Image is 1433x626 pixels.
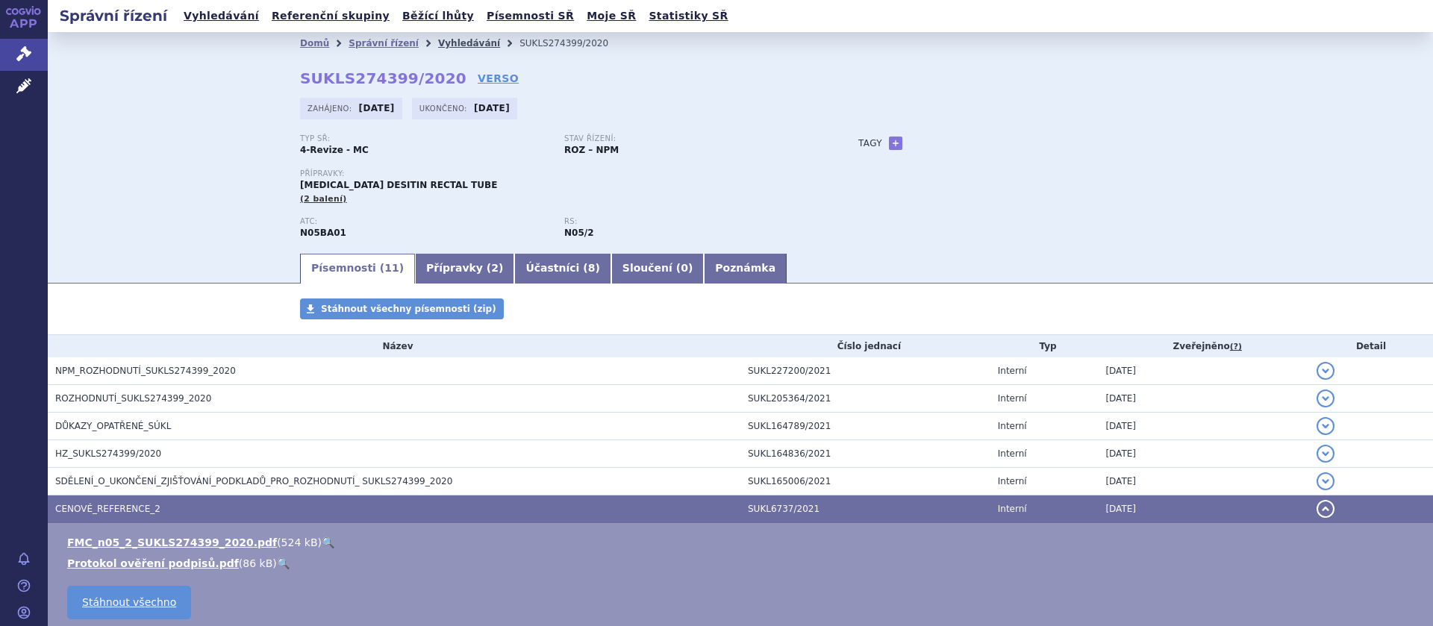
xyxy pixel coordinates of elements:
[1098,468,1309,495] td: [DATE]
[644,6,732,26] a: Statistiky SŘ
[48,5,179,26] h2: Správní řízení
[55,476,452,486] span: SDĚLENÍ_O_UKONČENÍ_ZJIŠŤOVÁNÍ_PODKLADŮ_PRO_ROZHODNUTÍ_ SUKLS274399_2020
[740,385,990,413] td: SUKL205364/2021
[67,536,277,548] a: FMC_n05_2_SUKLS274399_2020.pdf
[564,134,814,143] p: Stav řízení:
[1230,342,1242,352] abbr: (?)
[998,393,1027,404] span: Interní
[243,557,272,569] span: 86 kB
[998,476,1027,486] span: Interní
[740,440,990,468] td: SUKL164836/2021
[889,137,902,150] a: +
[300,228,346,238] strong: DIAZEPAM
[740,335,990,357] th: Číslo jednací
[1317,389,1334,407] button: detail
[474,103,510,113] strong: [DATE]
[55,504,160,514] span: CENOVÉ_REFERENCE_2
[564,145,619,155] strong: ROZ – NPM
[67,535,1418,550] li: ( )
[990,335,1099,357] th: Typ
[67,556,1418,571] li: ( )
[267,6,394,26] a: Referenční skupiny
[858,134,882,152] h3: Tagy
[322,536,334,548] a: 🔍
[740,357,990,385] td: SUKL227200/2021
[482,6,578,26] a: Písemnosti SŘ
[519,32,628,54] li: SUKLS274399/2020
[300,134,549,143] p: Typ SŘ:
[179,6,263,26] a: Vyhledávání
[55,366,236,376] span: NPM_ROZHODNUTÍ_SUKLS274399_2020
[514,254,611,284] a: Účastníci (8)
[1317,362,1334,380] button: detail
[307,102,355,114] span: Zahájeno:
[1317,417,1334,435] button: detail
[998,366,1027,376] span: Interní
[564,228,593,238] strong: diazepam, rct.
[1098,357,1309,385] td: [DATE]
[998,448,1027,459] span: Interní
[300,298,504,319] a: Stáhnout všechny písemnosti (zip)
[1098,335,1309,357] th: Zveřejněno
[438,38,500,48] a: Vyhledávání
[300,254,415,284] a: Písemnosti (11)
[419,102,470,114] span: Ukončeno:
[349,38,419,48] a: Správní řízení
[582,6,640,26] a: Moje SŘ
[491,262,499,274] span: 2
[384,262,399,274] span: 11
[321,304,496,314] span: Stáhnout všechny písemnosti (zip)
[564,217,814,226] p: RS:
[1098,495,1309,523] td: [DATE]
[67,586,191,619] a: Stáhnout všechno
[300,145,369,155] strong: 4-Revize - MC
[300,180,497,190] span: [MEDICAL_DATA] DESITIN RECTAL TUBE
[277,557,290,569] a: 🔍
[1098,413,1309,440] td: [DATE]
[998,504,1027,514] span: Interní
[681,262,688,274] span: 0
[67,557,239,569] a: Protokol ověření podpisů.pdf
[398,6,478,26] a: Běžící lhůty
[611,254,704,284] a: Sloučení (0)
[1317,472,1334,490] button: detail
[415,254,514,284] a: Přípravky (2)
[740,495,990,523] td: SUKL6737/2021
[1317,500,1334,518] button: detail
[1317,445,1334,463] button: detail
[359,103,395,113] strong: [DATE]
[1098,385,1309,413] td: [DATE]
[281,536,318,548] span: 524 kB
[478,71,519,86] a: VERSO
[55,393,211,404] span: ROZHODNUTÍ_SUKLS274399_2020
[588,262,596,274] span: 8
[55,448,161,459] span: HZ_SUKLS274399/2020
[300,217,549,226] p: ATC:
[740,468,990,495] td: SUKL165006/2021
[48,335,740,357] th: Název
[998,421,1027,431] span: Interní
[1098,440,1309,468] td: [DATE]
[704,254,787,284] a: Poznámka
[300,38,329,48] a: Domů
[300,194,347,204] span: (2 balení)
[740,413,990,440] td: SUKL164789/2021
[300,69,466,87] strong: SUKLS274399/2020
[300,169,828,178] p: Přípravky:
[1309,335,1433,357] th: Detail
[55,421,171,431] span: DŮKAZY_OPATŘENÉ_SÚKL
